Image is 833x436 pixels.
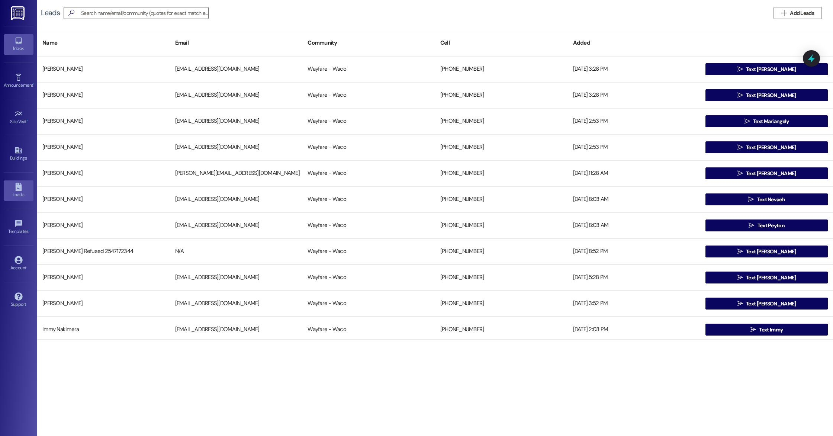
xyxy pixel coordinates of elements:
span: Text [PERSON_NAME] [746,170,796,177]
div: Wayfare - Waco [302,192,435,207]
button: Text [PERSON_NAME] [705,141,828,153]
div: Wayfare - Waco [302,296,435,311]
div: [PERSON_NAME] [37,62,170,77]
i:  [749,222,754,228]
button: Text Peyton [705,219,828,231]
div: [PHONE_NUMBER] [435,296,568,311]
span: Text [PERSON_NAME] [746,144,796,151]
i:  [737,275,743,280]
div: Wayfare - Waco [302,270,435,285]
div: [EMAIL_ADDRESS][DOMAIN_NAME] [170,296,303,311]
div: Community [302,34,435,52]
a: Leads [4,180,33,201]
input: Search name/email/community (quotes for exact match e.g. "John Smith") [81,8,208,18]
i:  [781,10,787,16]
div: Wayfare - Waco [302,244,435,259]
span: Text [PERSON_NAME] [746,65,796,73]
i:  [748,196,754,202]
a: Account [4,254,33,274]
div: Wayfare - Waco [302,166,435,181]
span: Text Immy [759,326,783,334]
div: Wayfare - Waco [302,62,435,77]
span: • [27,118,28,123]
div: Leads [41,9,60,17]
div: [DATE] 2:53 PM [568,114,701,129]
div: [PHONE_NUMBER] [435,88,568,103]
div: N/A [170,244,303,259]
div: [DATE] 8:03 AM [568,192,701,207]
div: [PHONE_NUMBER] [435,114,568,129]
div: [EMAIL_ADDRESS][DOMAIN_NAME] [170,114,303,129]
button: Add Leads [773,7,822,19]
i:  [737,92,743,98]
span: Text Peyton [758,222,785,230]
span: Text [PERSON_NAME] [746,248,796,256]
span: Text Mariangely [753,118,789,125]
button: Text Mariangely [705,115,828,127]
button: Text [PERSON_NAME] [705,246,828,257]
div: [PHONE_NUMBER] [435,244,568,259]
i:  [737,144,743,150]
div: [PERSON_NAME] [37,270,170,285]
div: Added [568,34,701,52]
div: [PHONE_NUMBER] [435,270,568,285]
div: [PERSON_NAME] [37,296,170,311]
img: ResiDesk Logo [11,6,26,20]
div: Email [170,34,303,52]
div: Immy Nakimera [37,322,170,337]
div: [DATE] 3:28 PM [568,62,701,77]
i:  [65,9,77,17]
div: Cell [435,34,568,52]
div: [PHONE_NUMBER] [435,140,568,155]
a: Templates • [4,217,33,237]
div: [DATE] 3:52 PM [568,296,701,311]
button: Text [PERSON_NAME] [705,89,828,101]
div: [PERSON_NAME] [37,88,170,103]
div: [DATE] 8:03 AM [568,218,701,233]
span: Text Nevaeh [757,196,785,203]
div: [PHONE_NUMBER] [435,322,568,337]
span: Text [PERSON_NAME] [746,92,796,99]
div: Name [37,34,170,52]
i:  [737,170,743,176]
button: Text [PERSON_NAME] [705,63,828,75]
div: [EMAIL_ADDRESS][DOMAIN_NAME] [170,62,303,77]
div: [PERSON_NAME] Refused 2547172344 [37,244,170,259]
div: Wayfare - Waco [302,218,435,233]
span: • [29,228,30,233]
div: Wayfare - Waco [302,140,435,155]
div: [DATE] 2:53 PM [568,140,701,155]
div: [PERSON_NAME] [37,114,170,129]
div: [DATE] 2:03 PM [568,322,701,337]
div: [EMAIL_ADDRESS][DOMAIN_NAME] [170,140,303,155]
div: [PHONE_NUMBER] [435,192,568,207]
a: Inbox [4,34,33,54]
div: [EMAIL_ADDRESS][DOMAIN_NAME] [170,218,303,233]
a: Site Visit • [4,108,33,128]
div: [DATE] 8:52 PM [568,244,701,259]
div: [PERSON_NAME] [37,166,170,181]
span: Add Leads [790,9,814,17]
div: [EMAIL_ADDRESS][DOMAIN_NAME] [170,192,303,207]
div: [PHONE_NUMBER] [435,62,568,77]
span: Text [PERSON_NAME] [746,300,796,308]
span: Text [PERSON_NAME] [746,274,796,282]
div: [PHONE_NUMBER] [435,166,568,181]
div: [DATE] 3:28 PM [568,88,701,103]
i:  [737,66,743,72]
div: [PERSON_NAME][EMAIL_ADDRESS][DOMAIN_NAME] [170,166,303,181]
i:  [737,301,743,307]
button: Text [PERSON_NAME] [705,167,828,179]
span: • [33,81,34,87]
div: Wayfare - Waco [302,114,435,129]
a: Support [4,290,33,310]
div: Wayfare - Waco [302,88,435,103]
div: [EMAIL_ADDRESS][DOMAIN_NAME] [170,322,303,337]
div: [EMAIL_ADDRESS][DOMAIN_NAME] [170,270,303,285]
div: [DATE] 5:28 PM [568,270,701,285]
button: Text Nevaeh [705,193,828,205]
div: [PERSON_NAME] [37,140,170,155]
button: Text [PERSON_NAME] [705,272,828,283]
button: Text [PERSON_NAME] [705,298,828,310]
div: [PERSON_NAME] [37,192,170,207]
